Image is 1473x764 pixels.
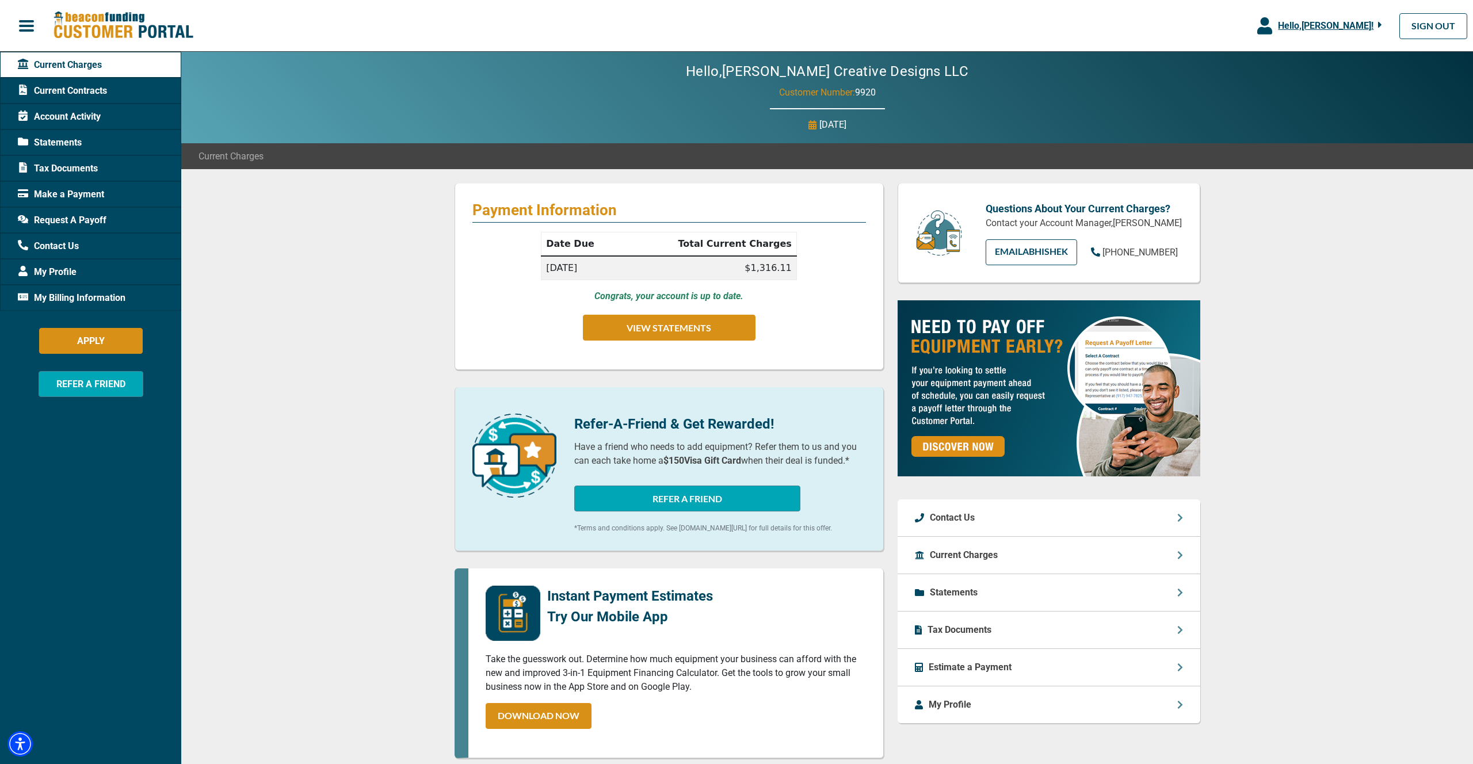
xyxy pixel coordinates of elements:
h2: Hello, [PERSON_NAME] Creative Designs LLC [651,63,1003,80]
img: payoff-ad-px.jpg [898,300,1200,476]
img: refer-a-friend-icon.png [472,414,556,498]
a: EMAILAbhishek [986,239,1077,265]
span: 9920 [855,87,876,98]
span: Current Charges [199,150,264,163]
b: $150 Visa Gift Card [663,455,741,466]
span: Statements [18,136,82,150]
td: $1,316.11 [623,256,796,280]
p: Estimate a Payment [929,660,1012,674]
p: Current Charges [930,548,998,562]
button: REFER A FRIEND [574,486,800,511]
span: Hello, [PERSON_NAME] ! [1278,20,1373,31]
p: *Terms and conditions apply. See [DOMAIN_NAME][URL] for full details for this offer. [574,523,866,533]
th: Total Current Charges [623,232,796,257]
span: Tax Documents [18,162,98,175]
img: customer-service.png [913,209,965,257]
a: SIGN OUT [1399,13,1467,39]
span: [PHONE_NUMBER] [1102,247,1178,258]
span: Current Contracts [18,84,107,98]
span: My Billing Information [18,291,125,305]
p: Tax Documents [928,623,991,637]
td: [DATE] [541,256,623,280]
p: [DATE] [819,118,846,132]
p: Take the guesswork out. Determine how much equipment your business can afford with the new and im... [486,652,866,694]
span: My Profile [18,265,77,279]
p: Congrats, your account is up to date. [594,289,743,303]
span: Account Activity [18,110,101,124]
a: DOWNLOAD NOW [486,703,592,729]
button: VIEW STATEMENTS [583,315,755,341]
p: Contact your Account Manager, [PERSON_NAME] [986,216,1182,230]
th: Date Due [541,232,623,257]
p: Have a friend who needs to add equipment? Refer them to us and you can each take home a when thei... [574,440,866,468]
p: My Profile [929,698,971,712]
span: Contact Us [18,239,79,253]
p: Instant Payment Estimates [547,586,713,606]
p: Questions About Your Current Charges? [986,201,1182,216]
span: Current Charges [18,58,102,72]
p: Payment Information [472,201,866,219]
span: Customer Number: [779,87,855,98]
span: Request A Payoff [18,213,106,227]
div: Accessibility Menu [7,731,33,757]
img: Beacon Funding Customer Portal Logo [53,11,193,40]
p: Try Our Mobile App [547,606,713,627]
a: [PHONE_NUMBER] [1091,246,1178,259]
button: APPLY [39,328,143,354]
img: mobile-app-logo.png [486,586,540,641]
button: REFER A FRIEND [39,371,143,397]
p: Refer-A-Friend & Get Rewarded! [574,414,866,434]
p: Statements [930,586,978,599]
p: Contact Us [930,511,975,525]
span: Make a Payment [18,188,104,201]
